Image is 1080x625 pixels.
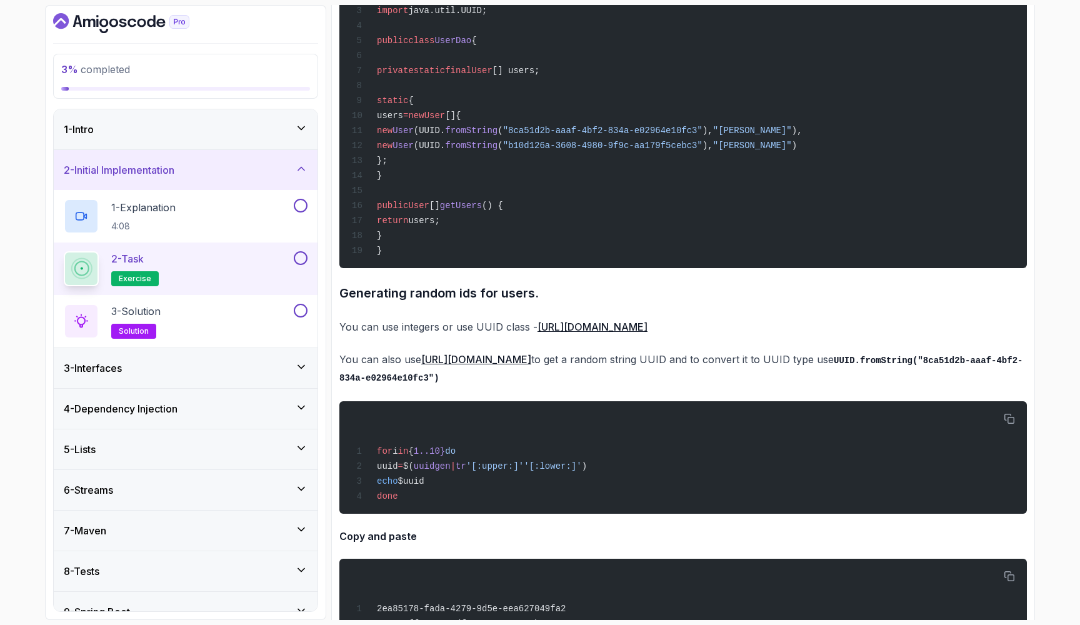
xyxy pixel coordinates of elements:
[440,201,482,211] span: getUsers
[64,482,113,497] h3: 6 - Streams
[451,461,456,471] span: |
[377,156,387,166] span: };
[497,126,502,136] span: (
[377,171,382,181] span: }
[424,111,446,121] span: User
[54,511,317,551] button: 7-Maven
[111,200,176,215] p: 1 - Explanation
[408,36,434,46] span: class
[377,96,408,106] span: static
[64,523,106,538] h3: 7 - Maven
[111,304,161,319] p: 3 - Solution
[456,461,466,471] span: tr
[64,251,307,286] button: 2-Taskexercise
[54,348,317,388] button: 3-Interfaces
[377,231,382,241] span: }
[497,141,502,151] span: (
[466,461,524,471] span: '[:upper:]'
[54,470,317,510] button: 6-Streams
[408,6,487,16] span: java.util.UUID;
[64,401,177,416] h3: 4 - Dependency Injection
[713,141,792,151] span: "[PERSON_NAME]"
[392,141,414,151] span: User
[377,216,408,226] span: return
[492,66,540,76] span: [] users;
[111,220,176,232] p: 4:08
[702,141,713,151] span: ),
[434,36,471,46] span: UserDao
[445,141,497,151] span: fromString
[54,551,317,591] button: 8-Tests
[503,141,702,151] span: "b10d126a-3608-4980-9f9c-aa179f5cebc3"
[119,274,151,284] span: exercise
[377,461,398,471] span: uuid
[414,66,445,76] span: static
[377,111,403,121] span: users
[377,66,414,76] span: private
[111,251,144,266] p: 2 - Task
[64,361,122,376] h3: 3 - Interfaces
[377,246,382,256] span: }
[503,126,702,136] span: "8ca51d2b-aaaf-4bf2-834a-e02964e10fc3"
[792,126,802,136] span: ),
[713,126,792,136] span: "[PERSON_NAME]"
[398,461,403,471] span: =
[471,66,492,76] span: User
[582,461,587,471] span: )
[445,446,456,456] span: do
[408,111,424,121] span: new
[339,529,1027,544] h4: Copy and paste
[53,13,218,33] a: Dashboard
[54,389,317,429] button: 4-Dependency Injection
[414,126,445,136] span: (UUID.
[377,604,566,614] span: 2ea85178-fada-4279-9d5e-eea627049fa2
[392,446,397,456] span: i
[445,66,471,76] span: final
[702,126,713,136] span: ),
[398,446,409,456] span: in
[377,476,398,486] span: echo
[339,318,1027,336] p: You can use integers or use UUID class -
[339,283,1027,303] h3: Generating random ids for users.
[398,476,424,486] span: $uuid
[792,141,797,151] span: )
[64,122,94,137] h3: 1 - Intro
[524,461,581,471] span: '[:lower:]'
[403,111,408,121] span: =
[64,442,96,457] h3: 5 - Lists
[408,96,413,106] span: {
[377,6,408,16] span: import
[414,461,451,471] span: uuidgen
[429,201,440,211] span: []
[377,36,408,46] span: public
[377,446,392,456] span: for
[339,351,1027,386] p: You can also use to get a random string UUID and to convert it to UUID type use
[414,141,445,151] span: (UUID.
[414,446,445,456] span: 1..10}
[445,126,497,136] span: fromString
[54,429,317,469] button: 5-Lists
[64,304,307,339] button: 3-Solutionsolution
[377,141,392,151] span: new
[408,216,439,226] span: users;
[64,162,174,177] h3: 2 - Initial Implementation
[377,491,398,501] span: done
[537,321,647,333] a: [URL][DOMAIN_NAME]
[64,564,99,579] h3: 8 - Tests
[119,326,149,336] span: solution
[61,63,78,76] span: 3 %
[403,461,414,471] span: $(
[64,604,130,619] h3: 9 - Spring Boot
[64,199,307,234] button: 1-Explanation4:08
[408,446,413,456] span: {
[377,201,408,211] span: public
[471,36,476,46] span: {
[54,150,317,190] button: 2-Initial Implementation
[482,201,503,211] span: () {
[377,126,392,136] span: new
[54,109,317,149] button: 1-Intro
[445,111,461,121] span: []{
[421,353,531,366] a: [URL][DOMAIN_NAME]
[61,63,130,76] span: completed
[408,201,429,211] span: User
